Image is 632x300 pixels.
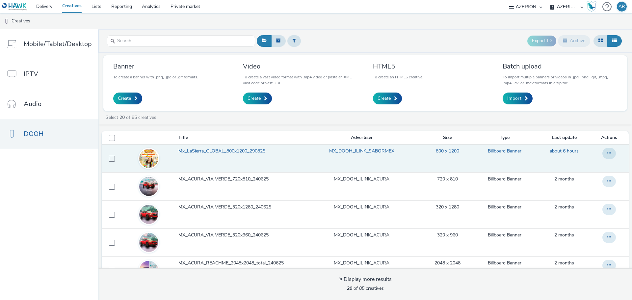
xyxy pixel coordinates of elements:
[243,62,357,71] h3: Video
[592,131,629,145] th: Actions
[178,204,274,210] span: MX_ACURA_VIA VERDE_320x1280_240625
[243,93,272,104] a: Create
[334,260,389,266] a: MX_DOOH_ILINK_ACURA
[373,74,423,80] p: To create an HTML5 creative.
[139,144,158,173] img: 009fd905-53f9-4616-990c-ed767370fa52.jpg
[587,1,599,12] a: Hawk Academy
[507,95,521,102] span: Import
[178,260,300,270] a: MX_ACURA_REACHME_2048x2048_total_240625
[373,93,402,104] a: Create
[503,62,617,71] h3: Batch upload
[178,232,300,242] a: MX_ACURA_VIA VERDE_320x960_240625
[434,260,461,266] a: 2048 x 2048
[378,95,391,102] span: Create
[178,131,301,145] th: Title
[113,74,198,80] p: To create a banner with .png, .jpg or .gif formats.
[488,260,521,266] a: Billboard Banner
[437,176,458,182] a: 720 x 810
[554,232,574,238] span: 2 months
[24,129,43,139] span: DOOH
[503,74,617,86] p: To import multiple banners or videos in .jpg, .png, .gif, .mpg, .mp4, .avi or .mov formats in a z...
[488,148,521,154] a: Billboard Banner
[423,131,473,145] th: Size
[3,18,10,25] img: dooh
[373,62,423,71] h3: HTML5
[347,285,352,291] strong: 20
[437,232,458,238] a: 320 x 960
[329,148,394,154] a: MX_DOOH_ILINK_SABORMEX
[554,232,574,238] a: 24 June 2025, 22:03
[113,62,198,71] h3: Banner
[243,74,357,86] p: To create a vast video format with .mp4 video or paste an XML vast code or vast URL.
[178,176,300,186] a: MX_ACURA_VIA VERDE_720x810_240625
[607,35,622,46] button: Table
[334,232,389,238] a: MX_DOOH_ILINK_ACURA
[119,114,125,121] strong: 20
[558,35,590,46] button: Archive
[593,35,608,46] button: Grid
[113,93,142,104] a: Create
[587,1,596,12] img: Hawk Academy
[436,148,459,154] a: 800 x 1200
[178,204,300,214] a: MX_ACURA_VIA VERDE_320x1280_240625
[488,176,521,182] a: Billboard Banner
[178,148,300,158] a: Mx_LaSierra_GLOBAL_800x1200_290825
[488,232,521,238] a: Billboard Banner
[473,131,537,145] th: Type
[550,148,579,154] a: 30 August 2025, 4:36
[537,131,592,145] th: Last update
[24,39,92,49] span: Mobile/Tablet/Desktop
[347,285,384,291] span: of 85 creatives
[334,204,389,210] a: MX_DOOH_ILINK_ACURA
[554,176,574,182] a: 24 June 2025, 22:05
[554,176,574,182] span: 2 months
[248,95,261,102] span: Create
[436,204,459,210] a: 320 x 1280
[105,114,159,121] a: Select of 85 creatives
[503,93,533,104] a: Import
[554,204,574,210] a: 24 June 2025, 22:04
[178,148,268,154] span: Mx_LaSierra_GLOBAL_800x1200_290825
[339,276,392,283] div: Display more results
[107,35,255,47] input: Search...
[178,176,271,182] span: MX_ACURA_VIA VERDE_720x810_240625
[554,260,574,266] span: 2 months
[619,2,625,12] div: AR
[24,69,38,79] span: IPTV
[554,204,574,210] span: 2 months
[488,204,521,210] a: Billboard Banner
[139,176,158,197] img: 02bdc359-d188-4efb-8194-0424f651bdf0.jpg
[139,176,158,253] img: f358a236-01cc-4a09-80ae-b4f0f2279239.jpg
[301,131,423,145] th: Advertiser
[139,261,158,280] img: 559ba8b6-c48d-4caa-9f52-f54d370dc0dc.jpg
[334,176,389,182] a: MX_DOOH_ILINK_ACURA
[178,232,271,238] span: MX_ACURA_VIA VERDE_320x960_240625
[178,260,286,266] span: MX_ACURA_REACHME_2048x2048_total_240625
[139,214,158,271] img: 295ff0c3-b5c9-49ee-9e05-d5acf9ce5c82.jpg
[527,36,556,46] button: Export ID
[118,95,131,102] span: Create
[24,99,41,109] span: Audio
[550,148,579,154] span: about 6 hours
[554,260,574,266] a: 24 June 2025, 22:01
[2,3,27,11] img: undefined Logo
